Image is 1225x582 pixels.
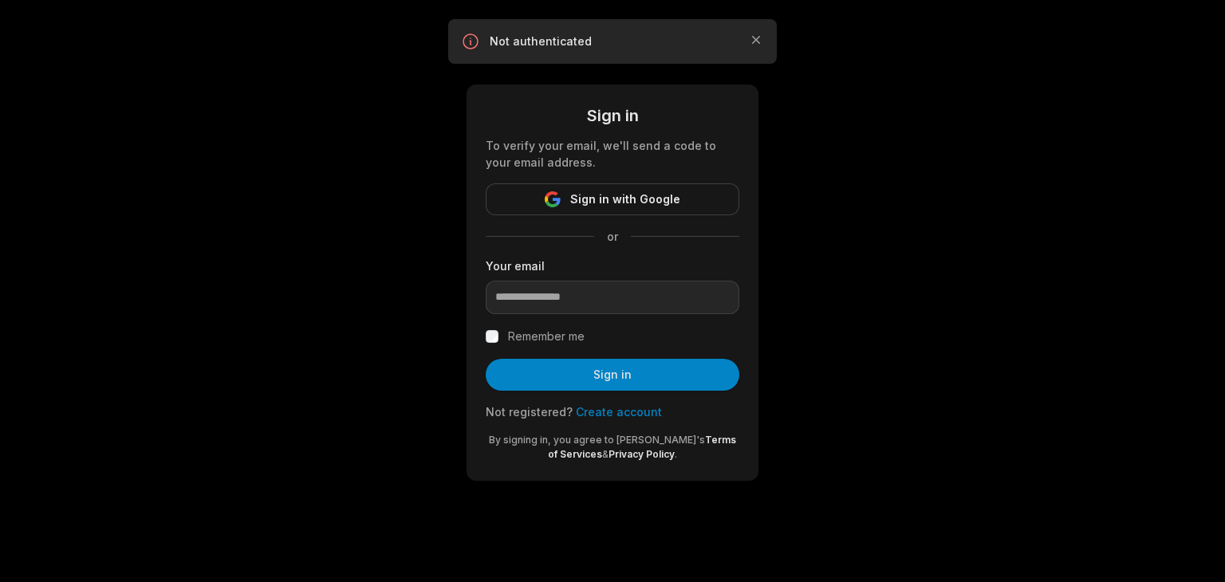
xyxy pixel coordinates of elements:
[486,104,739,128] div: Sign in
[490,33,735,49] p: Not authenticated
[675,448,677,460] span: .
[609,448,675,460] a: Privacy Policy
[489,434,705,446] span: By signing in, you agree to [PERSON_NAME]'s
[576,405,662,419] a: Create account
[594,228,631,245] span: or
[602,448,609,460] span: &
[486,359,739,391] button: Sign in
[570,190,680,209] span: Sign in with Google
[548,434,736,460] a: Terms of Services
[486,258,739,274] label: Your email
[486,405,573,419] span: Not registered?
[508,327,585,346] label: Remember me
[486,137,739,171] div: To verify your email, we'll send a code to your email address.
[486,183,739,215] button: Sign in with Google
